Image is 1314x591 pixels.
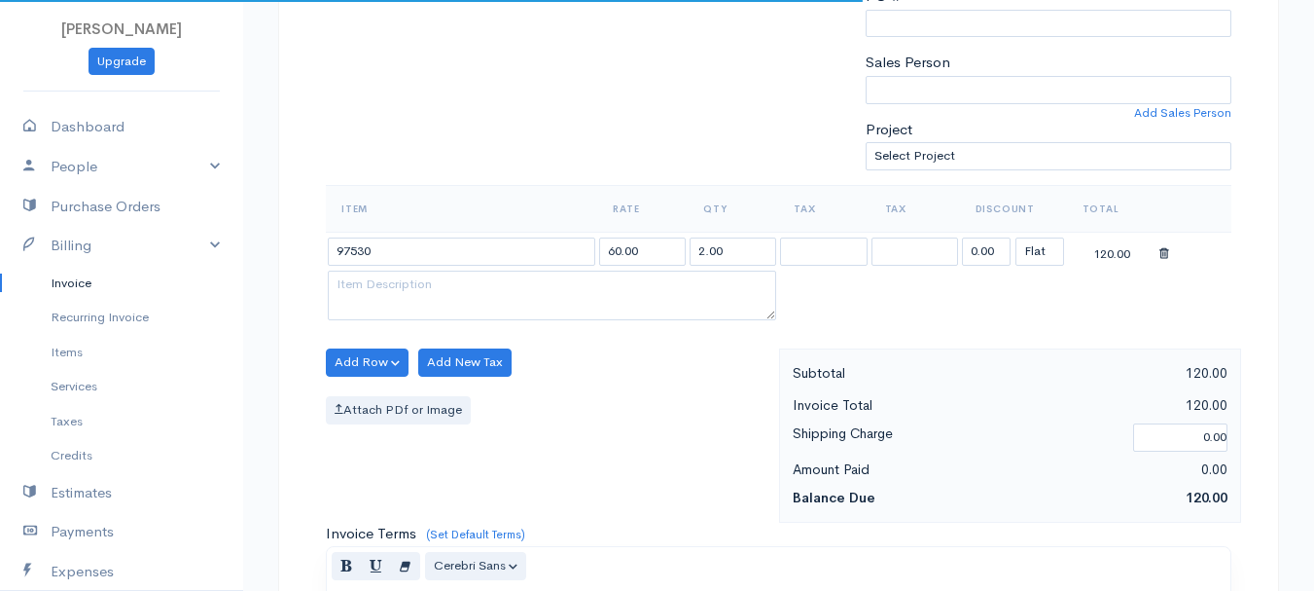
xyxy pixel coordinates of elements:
[783,458,1011,482] div: Amount Paid
[1134,104,1231,122] a: Add Sales Person
[361,552,391,580] button: Underline (CTRL+U)
[390,552,420,580] button: Remove Font Style (CTRL+\)
[1069,240,1155,264] div: 120.00
[61,19,182,38] span: [PERSON_NAME]
[1010,361,1237,386] div: 120.00
[597,185,688,232] th: Rate
[688,185,778,232] th: Qty
[434,557,506,573] span: Cerebri Sans
[870,185,960,232] th: Tax
[866,52,950,74] label: Sales Person
[783,361,1011,386] div: Subtotal
[783,393,1011,418] div: Invoice Total
[960,185,1067,232] th: Discount
[326,185,597,232] th: Item
[326,349,408,377] button: Add Row
[418,349,512,377] button: Add New Tax
[783,422,1124,454] div: Shipping Charge
[326,396,471,425] label: Attach PDf or Image
[328,238,595,266] input: Item Name
[778,185,869,232] th: Tax
[866,119,912,141] label: Project
[426,527,525,542] a: (Set Default Terms)
[1010,393,1237,418] div: 120.00
[332,552,362,580] button: Bold (CTRL+B)
[793,489,875,506] strong: Balance Due
[89,48,155,76] a: Upgrade
[326,523,416,545] label: Invoice Terms
[425,552,526,580] button: Font Family
[1067,185,1157,232] th: Total
[1010,458,1237,482] div: 0.00
[1186,489,1227,506] span: 120.00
